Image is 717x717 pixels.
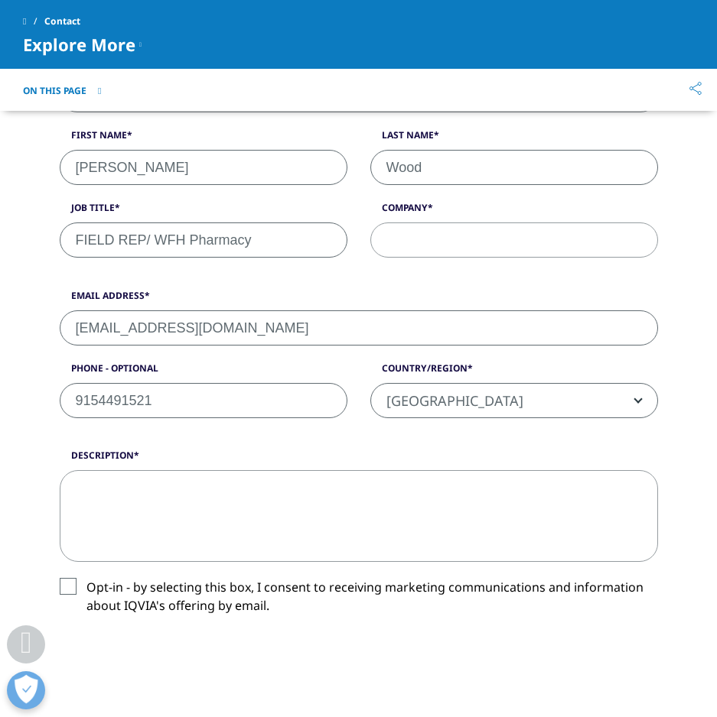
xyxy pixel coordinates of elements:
label: Company [370,201,658,222]
label: First Name [60,128,347,150]
label: Job Title [60,201,347,222]
span: United States [370,383,658,418]
label: Phone - Optional [60,362,347,383]
button: On This Page [23,85,101,97]
label: Description [60,449,658,470]
label: Email Address [60,289,658,310]
label: Last Name [370,128,658,150]
span: United States [371,384,657,419]
span: Contact [44,8,80,35]
button: Open Preferences [7,671,45,709]
span: Explore More [23,35,135,54]
span: HR/Career [60,77,658,112]
label: Country/Region [370,362,658,383]
label: Opt-in - by selecting this box, I consent to receiving marketing communications and information a... [60,578,658,623]
iframe: reCAPTCHA [60,639,292,699]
